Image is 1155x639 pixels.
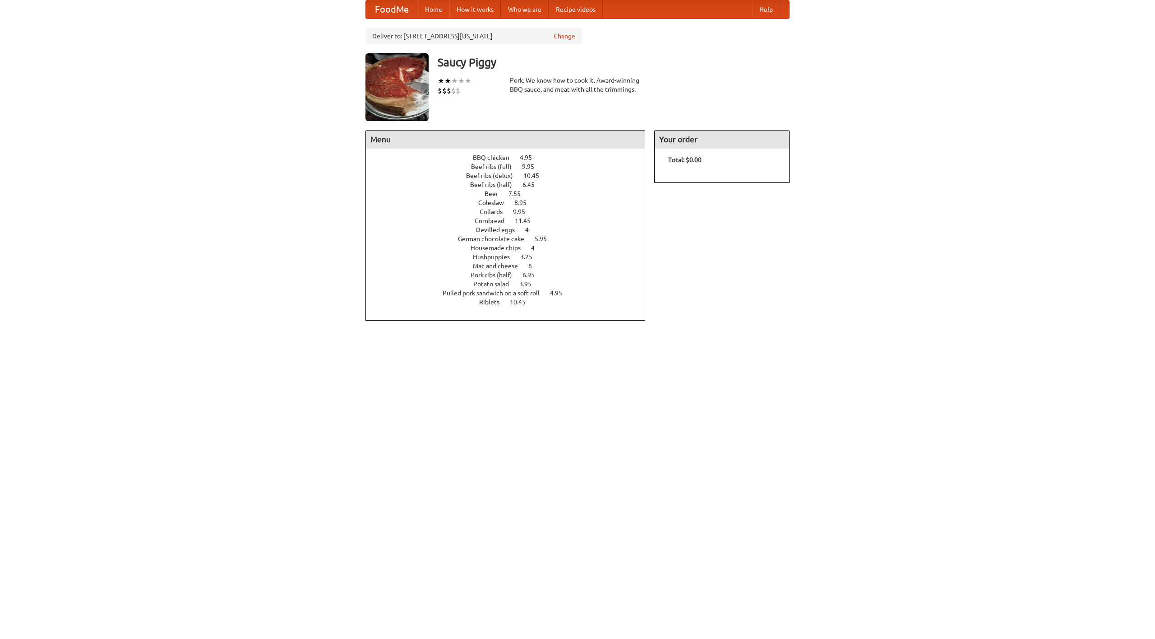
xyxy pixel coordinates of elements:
span: Beer [485,190,507,197]
span: 6 [528,262,541,270]
a: Beef ribs (delux) 10.45 [466,172,556,179]
a: Coleslaw 8.95 [478,199,543,206]
span: 11.45 [515,217,540,224]
li: ★ [438,76,444,86]
div: Deliver to: [STREET_ADDRESS][US_STATE] [365,28,582,44]
a: BBQ chicken 4.95 [473,154,549,161]
span: Hushpuppies [473,253,519,261]
span: Housemade chips [471,244,530,252]
span: Mac and cheese [473,262,527,270]
li: ★ [444,76,451,86]
li: ★ [458,76,465,86]
li: $ [442,86,447,96]
li: $ [451,86,456,96]
span: Beef ribs (delux) [466,172,522,179]
img: angular.jpg [365,53,429,121]
span: 8.95 [514,199,536,206]
a: Pork ribs (half) 6.95 [471,271,551,279]
span: 10.45 [523,172,548,179]
a: Change [554,32,575,41]
a: Riblets 10.45 [479,299,542,306]
b: Total: $0.00 [668,156,702,163]
a: Who we are [501,0,549,19]
span: 4.95 [520,154,541,161]
a: Pulled pork sandwich on a soft roll 4.95 [443,289,579,297]
a: Beef ribs (half) 6.45 [470,181,551,188]
div: Pork. We know how to cook it. Award-winning BBQ sauce, and meat with all the trimmings. [510,76,645,94]
a: Collards 9.95 [480,208,542,215]
a: Potato salad 3.95 [473,280,548,288]
span: Cornbread [475,217,513,224]
span: 9.95 [522,163,543,170]
li: ★ [465,76,471,86]
a: Devilled eggs 4 [476,226,545,233]
a: Beef ribs (full) 9.95 [471,163,551,170]
span: 7.55 [508,190,530,197]
a: Hushpuppies 3.25 [473,253,549,261]
span: 10.45 [510,299,535,306]
h3: Saucy Piggy [438,53,790,71]
a: Beer 7.55 [485,190,537,197]
li: ★ [451,76,458,86]
a: Housemade chips 4 [471,244,551,252]
span: Devilled eggs [476,226,524,233]
span: Coleslaw [478,199,513,206]
span: 4 [525,226,538,233]
span: Beef ribs (half) [470,181,521,188]
h4: Your order [655,131,789,149]
span: 4.95 [550,289,571,297]
span: 6.95 [522,271,544,279]
li: $ [456,86,460,96]
span: Pork ribs (half) [471,271,521,279]
a: German chocolate cake 5.95 [458,235,564,243]
span: 9.95 [513,208,534,215]
a: Home [418,0,449,19]
span: BBQ chicken [473,154,518,161]
span: 6.45 [522,181,544,188]
span: Riblets [479,299,508,306]
span: Pulled pork sandwich on a soft roll [443,289,549,297]
span: 4 [531,244,544,252]
a: Mac and cheese 6 [473,262,549,270]
span: Potato salad [473,280,518,288]
span: German chocolate cake [458,235,533,243]
a: Recipe videos [549,0,603,19]
a: FoodMe [366,0,418,19]
span: 5.95 [535,235,556,243]
li: $ [438,86,442,96]
a: Cornbread 11.45 [475,217,547,224]
span: Beef ribs (full) [471,163,521,170]
a: Help [752,0,780,19]
span: Collards [480,208,512,215]
span: 3.25 [520,253,541,261]
h4: Menu [366,131,645,149]
a: How it works [449,0,501,19]
span: 3.95 [519,280,541,288]
li: $ [447,86,451,96]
